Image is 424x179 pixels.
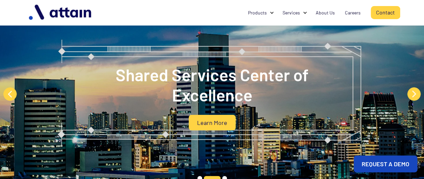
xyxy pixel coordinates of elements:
[340,6,366,19] a: Careers
[371,6,400,19] a: Contact
[407,87,421,101] button: Next
[316,9,335,16] div: About Us
[25,2,96,23] img: logo
[248,9,267,16] div: Products
[311,6,340,19] a: About Us
[283,9,300,16] div: Services
[3,87,17,101] button: Previous
[189,115,236,130] a: Learn More
[345,9,361,16] div: Careers
[278,6,311,19] div: Services
[243,6,278,19] div: Products
[78,64,346,105] h2: Shared Services Center of Excellence
[354,155,417,172] a: REQUEST A DEMO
